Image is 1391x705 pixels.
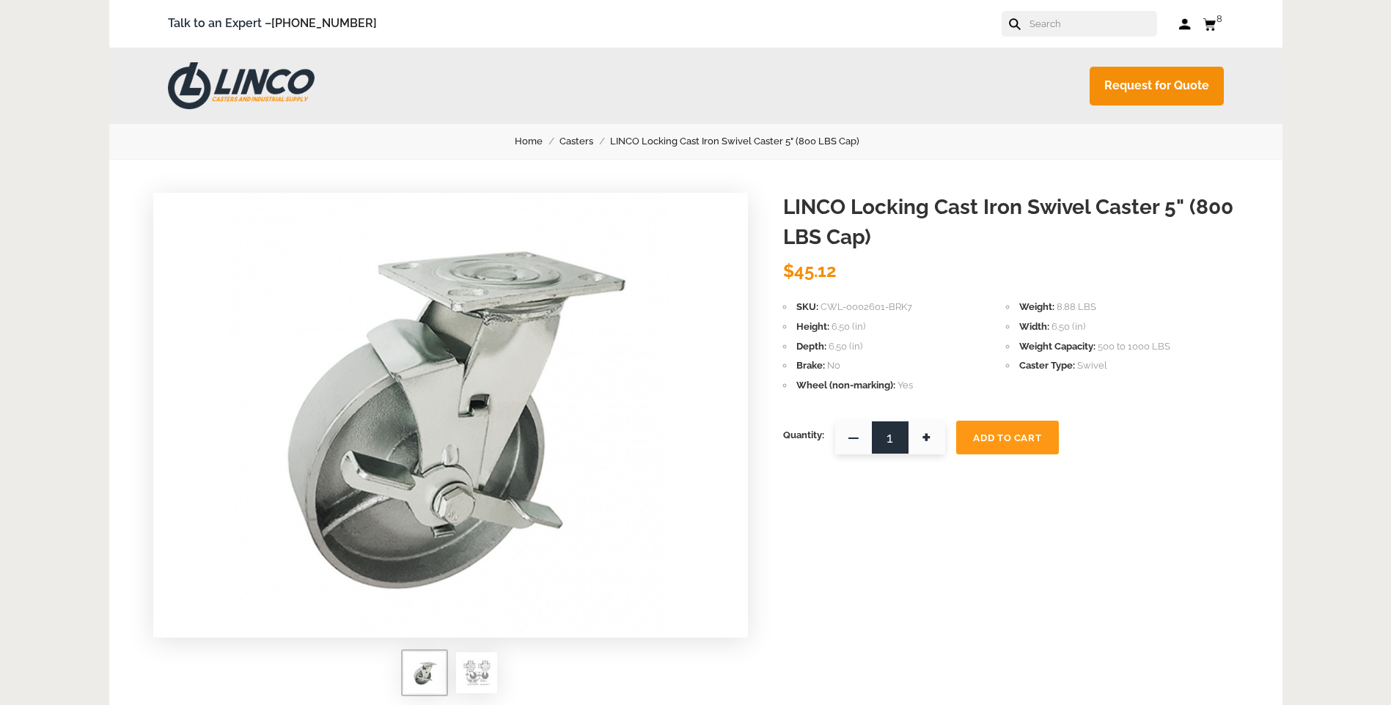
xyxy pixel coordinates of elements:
[832,321,865,332] span: 6.50 (in)
[829,341,862,352] span: 6.50 (in)
[462,658,491,687] img: LINCO Locking Cast Iron Swivel Caster 5" (800 LBS Cap)
[796,301,818,312] span: SKU
[515,133,559,150] a: Home
[1090,67,1224,106] a: Request for Quote
[796,360,825,371] span: Brake
[1077,360,1107,371] span: Swivel
[1019,321,1049,332] span: Width
[909,421,945,454] span: +
[610,133,876,150] a: LINCO Locking Cast Iron Swivel Caster 5" (800 LBS Cap)
[168,62,315,109] img: LINCO CASTERS & INDUSTRIAL SUPPLY
[956,421,1059,454] button: Add To Cart
[1179,17,1192,32] a: Log in
[1216,13,1222,24] span: 8
[559,133,610,150] a: Casters
[1019,301,1054,312] span: Weight
[230,193,670,632] img: LINCO Locking Cast Iron Swivel Caster 5" (800 LBS Cap)
[168,14,377,34] span: Talk to an Expert –
[271,16,377,30] a: [PHONE_NUMBER]
[796,321,829,332] span: Height
[835,421,872,454] span: —
[1019,360,1075,371] span: Caster Type
[783,193,1238,252] h1: LINCO Locking Cast Iron Swivel Caster 5" (800 LBS Cap)
[410,658,439,687] img: LINCO Locking Cast Iron Swivel Caster 5" (800 LBS Cap)
[796,380,895,391] span: Wheel (non-marking)
[1057,301,1096,312] span: 8.88 LBS
[1051,321,1085,332] span: 6.50 (in)
[821,301,912,312] span: CWL-0002601-BRK7
[1028,11,1157,37] input: Search
[898,380,913,391] span: Yes
[783,260,837,281] span: $45.12
[973,432,1041,443] span: Add To Cart
[1098,341,1170,352] span: 500 to 1000 LBS
[827,360,840,371] span: No
[1203,15,1224,33] a: 8
[783,421,824,450] span: Quantity
[1019,341,1095,352] span: Weight Capacity
[796,341,826,352] span: Depth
